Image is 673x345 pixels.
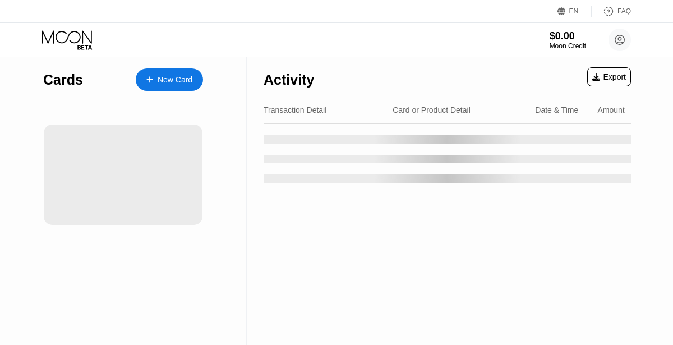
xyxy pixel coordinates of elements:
[587,67,631,86] div: Export
[535,105,578,114] div: Date & Time
[617,7,631,15] div: FAQ
[264,72,314,88] div: Activity
[550,30,586,50] div: $0.00Moon Credit
[598,105,625,114] div: Amount
[158,75,192,85] div: New Card
[264,105,326,114] div: Transaction Detail
[393,105,471,114] div: Card or Product Detail
[592,72,626,81] div: Export
[136,68,203,91] div: New Card
[557,6,592,17] div: EN
[550,42,586,50] div: Moon Credit
[592,6,631,17] div: FAQ
[569,7,579,15] div: EN
[43,72,83,88] div: Cards
[550,30,586,42] div: $0.00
